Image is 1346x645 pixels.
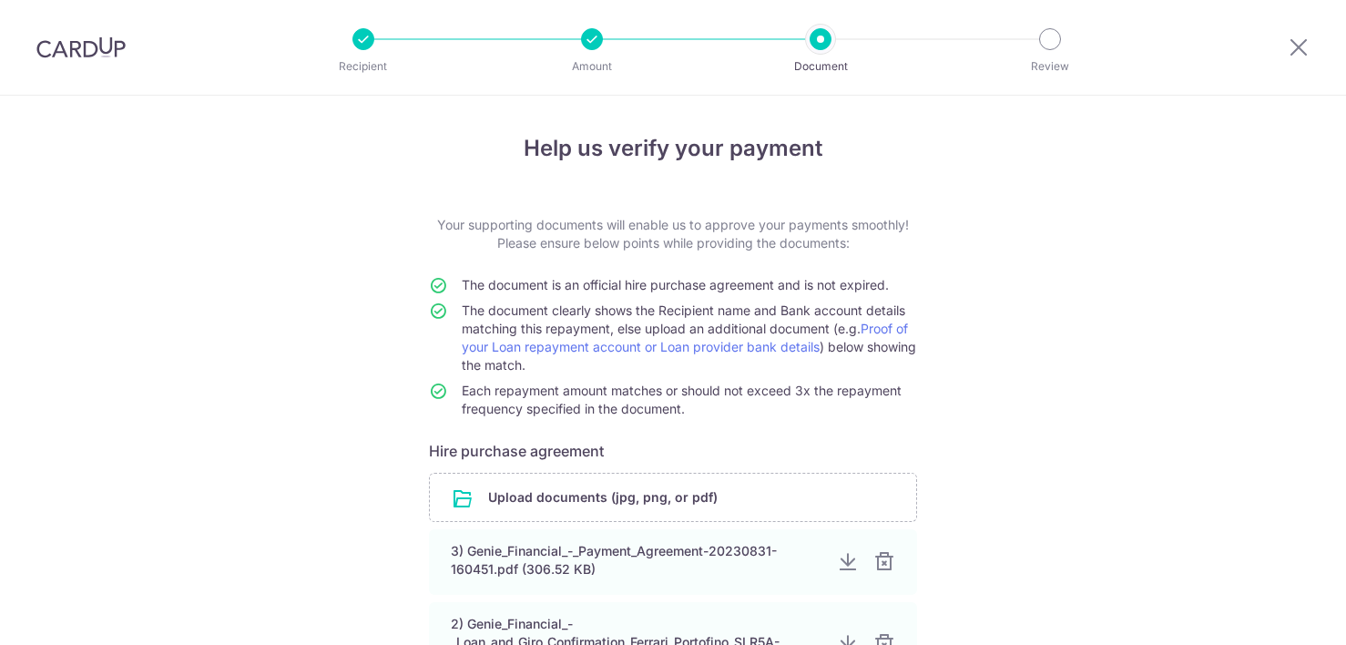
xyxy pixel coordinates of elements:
[462,383,902,416] span: Each repayment amount matches or should not exceed 3x the repayment frequency specified in the do...
[296,57,431,76] p: Recipient
[451,542,822,578] div: 3) Genie_Financial_-_Payment_Agreement-20230831-160451.pdf (306.52 KB)
[1229,590,1328,636] iframe: Opens a widget where you can find more information
[429,473,917,522] div: Upload documents (jpg, png, or pdf)
[429,440,917,462] h6: Hire purchase agreement
[36,36,126,58] img: CardUp
[462,302,916,373] span: The document clearly shows the Recipient name and Bank account details matching this repayment, e...
[983,57,1117,76] p: Review
[462,277,889,292] span: The document is an official hire purchase agreement and is not expired.
[525,57,659,76] p: Amount
[429,216,917,252] p: Your supporting documents will enable us to approve your payments smoothly! Please ensure below p...
[753,57,888,76] p: Document
[429,132,917,165] h4: Help us verify your payment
